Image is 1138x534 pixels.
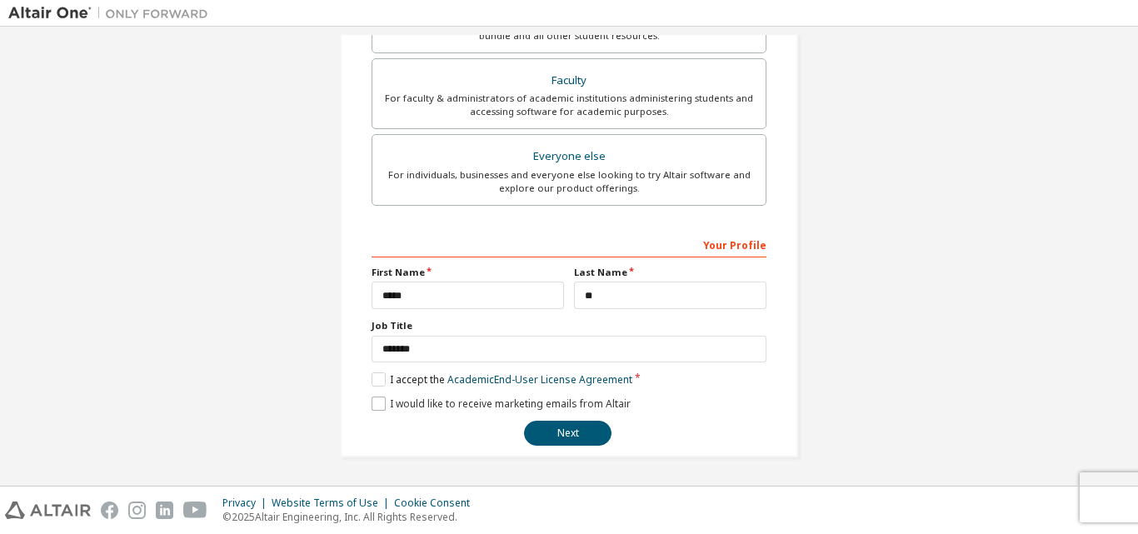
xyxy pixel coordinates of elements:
label: I would like to receive marketing emails from Altair [372,397,631,411]
div: Everyone else [382,145,756,168]
div: For individuals, businesses and everyone else looking to try Altair software and explore our prod... [382,168,756,195]
div: Your Profile [372,231,766,257]
div: Cookie Consent [394,497,480,510]
div: Privacy [222,497,272,510]
div: For faculty & administrators of academic institutions administering students and accessing softwa... [382,92,756,118]
button: Next [524,421,611,446]
a: Academic End-User License Agreement [447,372,632,387]
img: altair_logo.svg [5,502,91,519]
img: facebook.svg [101,502,118,519]
p: © 2025 Altair Engineering, Inc. All Rights Reserved. [222,510,480,524]
img: linkedin.svg [156,502,173,519]
label: First Name [372,266,564,279]
div: Faculty [382,69,756,92]
img: Altair One [8,5,217,22]
img: instagram.svg [128,502,146,519]
label: I accept the [372,372,632,387]
img: youtube.svg [183,502,207,519]
label: Last Name [574,266,766,279]
div: Website Terms of Use [272,497,394,510]
label: Job Title [372,319,766,332]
